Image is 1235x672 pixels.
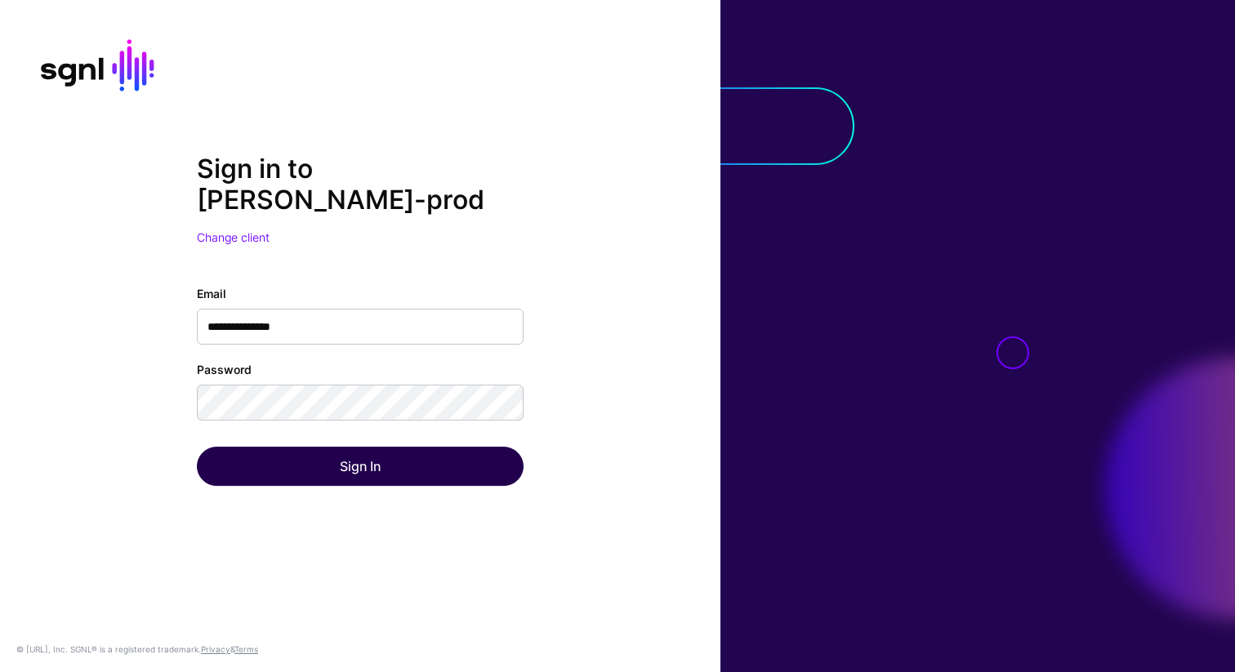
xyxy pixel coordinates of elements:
label: Password [197,361,252,378]
a: Change client [197,230,270,244]
a: Privacy [201,644,230,654]
h2: Sign in to [PERSON_NAME]-prod [197,154,524,216]
a: Terms [234,644,258,654]
div: © [URL], Inc. SGNL® is a registered trademark. & [16,643,258,656]
button: Sign In [197,447,524,486]
label: Email [197,285,226,302]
